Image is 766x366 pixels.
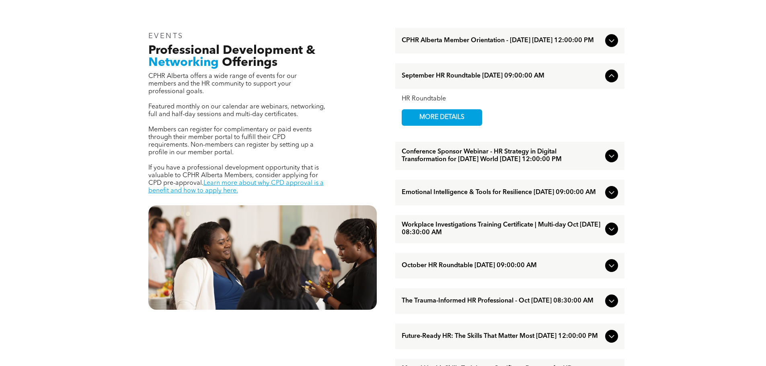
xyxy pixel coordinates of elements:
span: If you have a professional development opportunity that is valuable to CPHR Alberta Members, cons... [148,165,319,186]
span: Future-Ready HR: The Skills That Matter Most [DATE] 12:00:00 PM [402,333,602,340]
span: MORE DETAILS [410,110,474,125]
span: Workplace Investigations Training Certificate | Multi-day Oct [DATE] 08:30:00 AM [402,221,602,237]
a: Learn more about why CPD approval is a benefit and how to apply here. [148,180,324,194]
div: HR Roundtable [402,95,618,103]
a: MORE DETAILS [402,109,482,126]
span: Conference Sponsor Webinar - HR Strategy in Digital Transformation for [DATE] World [DATE] 12:00:... [402,148,602,164]
span: September HR Roundtable [DATE] 09:00:00 AM [402,72,602,80]
span: Emotional Intelligence & Tools for Resilience [DATE] 09:00:00 AM [402,189,602,196]
span: October HR Roundtable [DATE] 09:00:00 AM [402,262,602,270]
span: EVENTS [148,33,184,40]
span: Networking [148,57,219,69]
span: CPHR Alberta Member Orientation - [DATE] [DATE] 12:00:00 PM [402,37,602,45]
span: Featured monthly on our calendar are webinars, networking, full and half-day sessions and multi-d... [148,104,325,118]
span: Members can register for complimentary or paid events through their member portal to fulfill thei... [148,127,314,156]
span: Professional Development & [148,45,315,57]
span: CPHR Alberta offers a wide range of events for our members and the HR community to support your p... [148,73,297,95]
span: The Trauma-Informed HR Professional - Oct [DATE] 08:30:00 AM [402,297,602,305]
span: Offerings [222,57,277,69]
